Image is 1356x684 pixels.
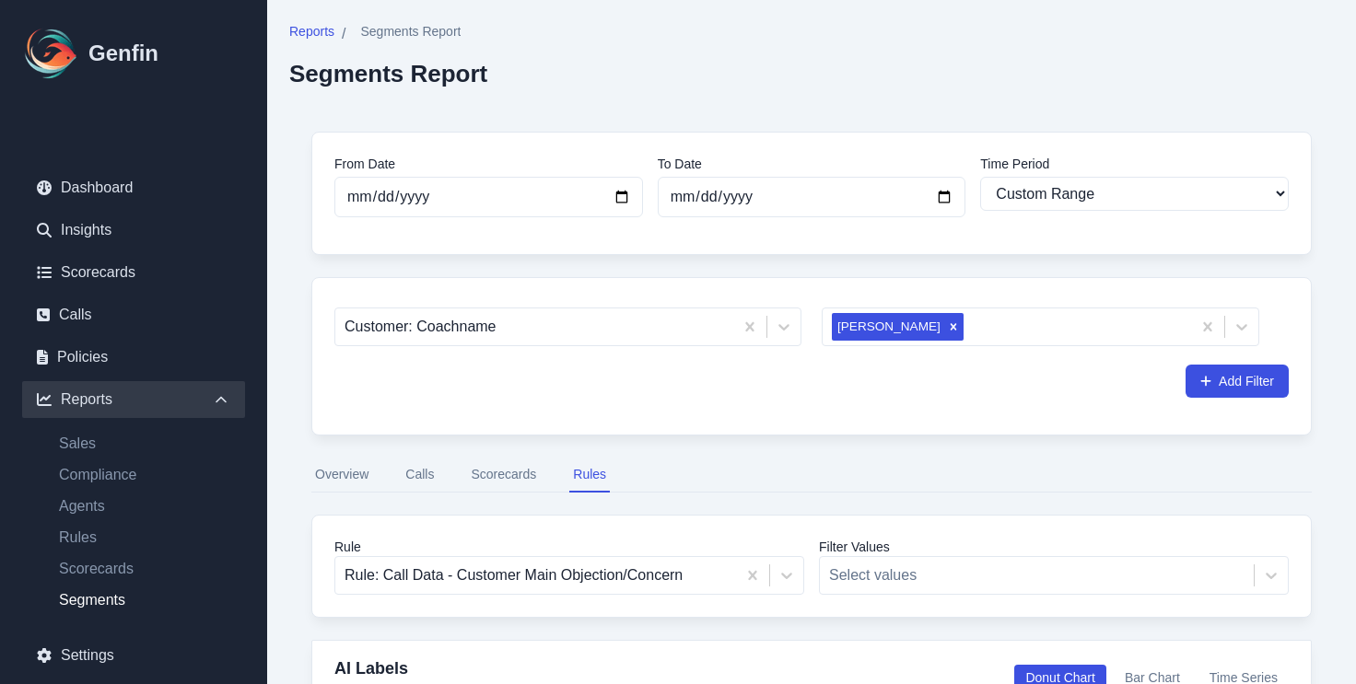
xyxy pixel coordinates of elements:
a: Scorecards [44,558,245,580]
button: Add Filter [1186,365,1289,398]
label: Rule [334,538,804,556]
a: Calls [22,296,245,333]
label: Time Period [980,155,1289,173]
h4: AI Labels [334,655,491,681]
button: Overview [311,458,372,493]
div: Reports [22,381,245,418]
a: Agents [44,495,245,517]
span: / [342,23,345,45]
a: Segments [44,589,245,611]
a: Insights [22,212,245,249]
button: Rules [569,458,610,493]
a: Sales [44,433,245,455]
a: Compliance [44,464,245,486]
a: Scorecards [22,254,245,291]
div: Remove Joy hunter [943,313,964,341]
label: To Date [658,155,966,173]
a: Rules [44,527,245,549]
h1: Genfin [88,39,158,68]
span: Reports [289,22,334,41]
button: Calls [402,458,438,493]
div: [PERSON_NAME] [832,313,943,341]
button: Scorecards [467,458,540,493]
a: Policies [22,339,245,376]
img: Logo [22,24,81,83]
span: Segments Report [360,22,461,41]
a: Settings [22,637,245,674]
label: Filter Values [819,538,1289,556]
a: Reports [289,22,334,45]
h2: Segments Report [289,60,487,87]
a: Dashboard [22,169,245,206]
label: From Date [334,155,643,173]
